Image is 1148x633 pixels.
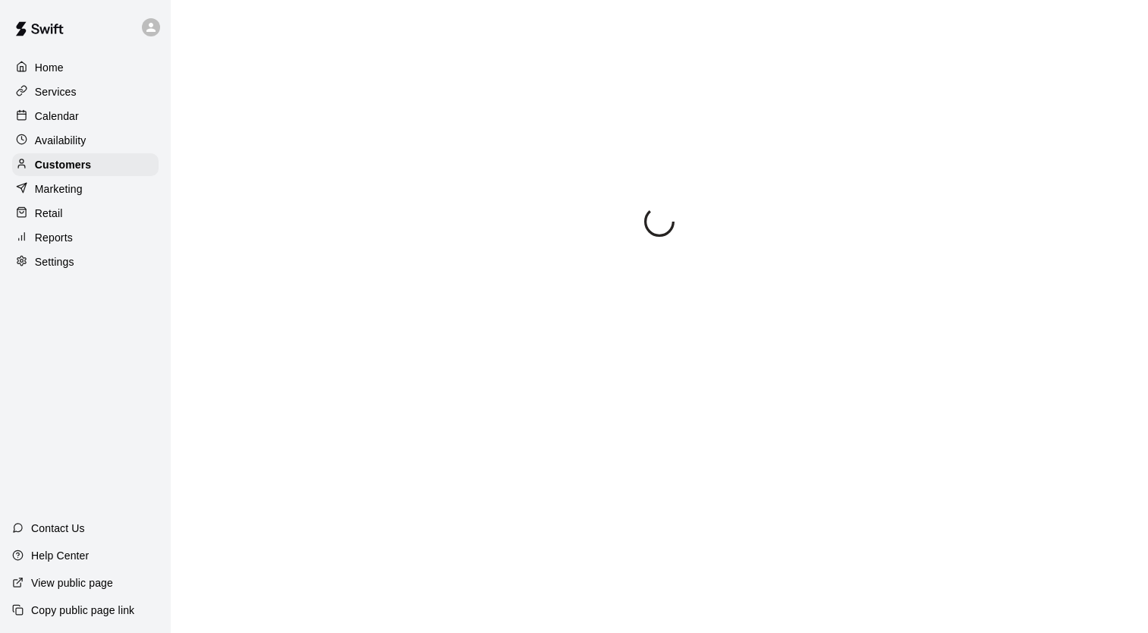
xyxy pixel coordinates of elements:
[35,206,63,221] p: Retail
[12,129,159,152] a: Availability
[35,84,77,99] p: Services
[35,133,86,148] p: Availability
[12,226,159,249] a: Reports
[35,157,91,172] p: Customers
[35,181,83,197] p: Marketing
[12,178,159,200] a: Marketing
[35,60,64,75] p: Home
[35,254,74,269] p: Settings
[35,109,79,124] p: Calendar
[35,230,73,245] p: Reports
[12,105,159,128] a: Calendar
[31,521,85,536] p: Contact Us
[12,80,159,103] a: Services
[12,56,159,79] a: Home
[12,153,159,176] a: Customers
[12,250,159,273] a: Settings
[12,202,159,225] a: Retail
[31,548,89,563] p: Help Center
[31,603,134,618] p: Copy public page link
[31,575,113,590] p: View public page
